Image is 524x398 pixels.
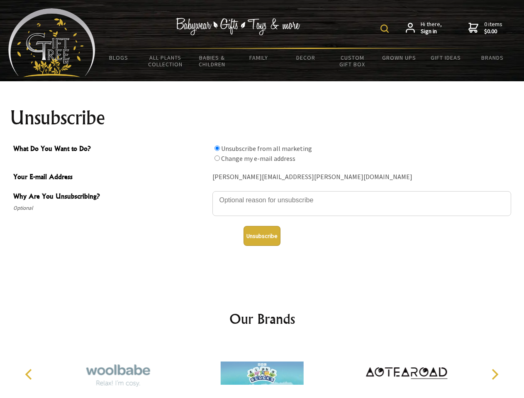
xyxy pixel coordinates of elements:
[212,171,511,184] div: [PERSON_NAME][EMAIL_ADDRESS][PERSON_NAME][DOMAIN_NAME]
[21,365,39,383] button: Previous
[13,203,208,213] span: Optional
[13,172,208,184] span: Your E-mail Address
[422,49,469,66] a: Gift Ideas
[375,49,422,66] a: Grown Ups
[214,146,220,151] input: What Do You Want to Do?
[329,49,376,73] a: Custom Gift Box
[468,21,502,35] a: 0 items$0.00
[17,309,508,329] h2: Our Brands
[10,108,514,128] h1: Unsubscribe
[214,155,220,161] input: What Do You Want to Do?
[8,8,95,77] img: Babyware - Gifts - Toys and more...
[189,49,236,73] a: Babies & Children
[421,28,442,35] strong: Sign in
[406,21,442,35] a: Hi there,Sign in
[221,154,295,163] label: Change my e-mail address
[469,49,516,66] a: Brands
[282,49,329,66] a: Decor
[142,49,189,73] a: All Plants Collection
[484,20,502,35] span: 0 items
[95,49,142,66] a: BLOGS
[244,226,280,246] button: Unsubscribe
[421,21,442,35] span: Hi there,
[236,49,283,66] a: Family
[212,191,511,216] textarea: Why Are You Unsubscribing?
[380,24,389,33] img: product search
[221,144,312,153] label: Unsubscribe from all marketing
[485,365,504,383] button: Next
[176,18,300,35] img: Babywear - Gifts - Toys & more
[13,191,208,203] span: Why Are You Unsubscribing?
[13,143,208,155] span: What Do You Want to Do?
[484,28,502,35] strong: $0.00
